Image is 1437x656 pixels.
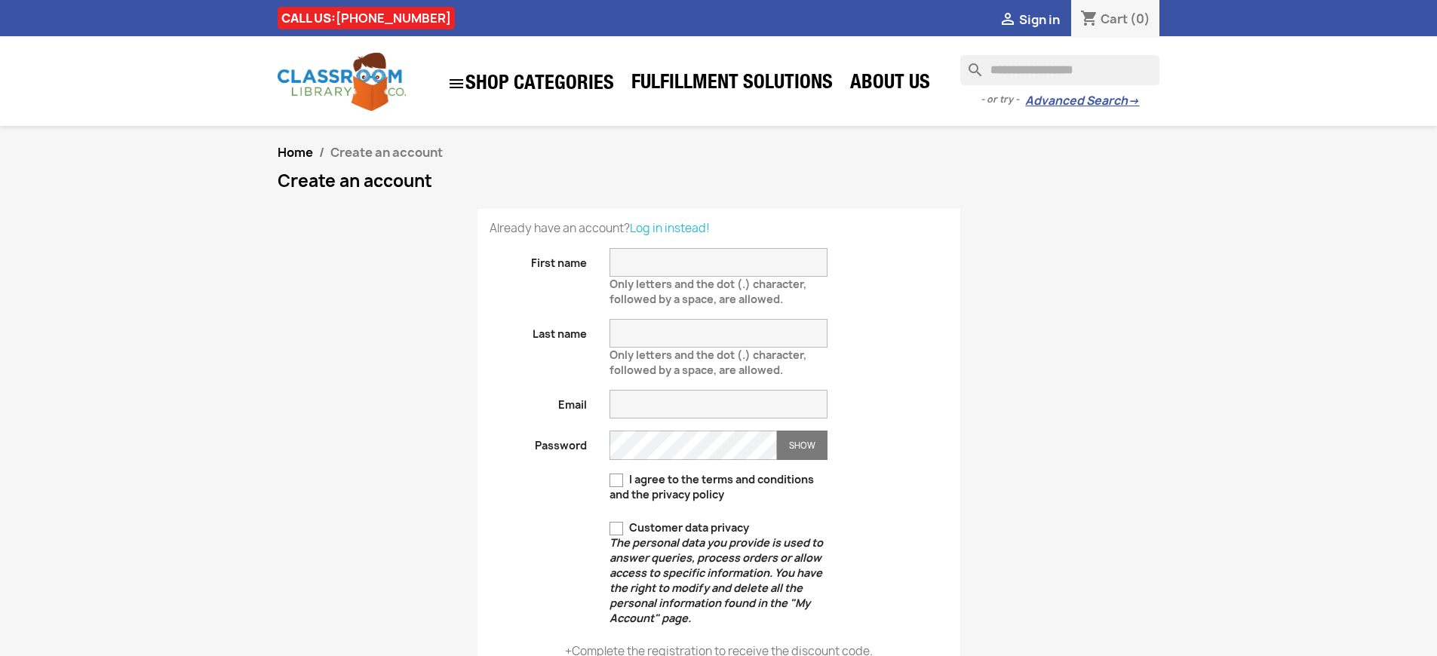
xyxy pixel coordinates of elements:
a: SHOP CATEGORIES [440,67,622,100]
img: Classroom Library Company [278,53,406,111]
span: (0) [1130,11,1150,27]
a: About Us [843,69,938,100]
i: shopping_cart [1080,11,1098,29]
label: Last name [478,319,599,342]
label: Customer data privacy [609,520,828,626]
label: First name [478,248,599,271]
i:  [999,11,1017,29]
span: Only letters and the dot (.) character, followed by a space, are allowed. [609,271,806,306]
span: Sign in [1019,11,1060,28]
p: Already have an account? [490,221,948,236]
input: Search [960,55,1159,85]
a: Fulfillment Solutions [624,69,840,100]
span: Create an account [330,144,443,161]
a:  Sign in [999,11,1060,28]
a: [PHONE_NUMBER] [336,10,451,26]
div: CALL US: [278,7,455,29]
button: Show [777,431,828,460]
input: Password input [609,431,777,460]
label: I agree to the terms and conditions and the privacy policy [609,472,828,502]
span: Only letters and the dot (.) character, followed by a space, are allowed. [609,342,806,377]
i:  [447,75,465,93]
label: Email [478,390,599,412]
a: Log in instead! [630,220,710,236]
a: Advanced Search→ [1025,93,1139,109]
h1: Create an account [278,172,1160,190]
span: - or try - [981,92,1025,107]
a: Home [278,144,313,161]
em: The personal data you provide is used to answer queries, process orders or allow access to specif... [609,535,823,625]
span: Cart [1101,11,1128,27]
span: → [1128,93,1139,109]
label: Password [478,431,599,453]
i: search [960,55,978,73]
